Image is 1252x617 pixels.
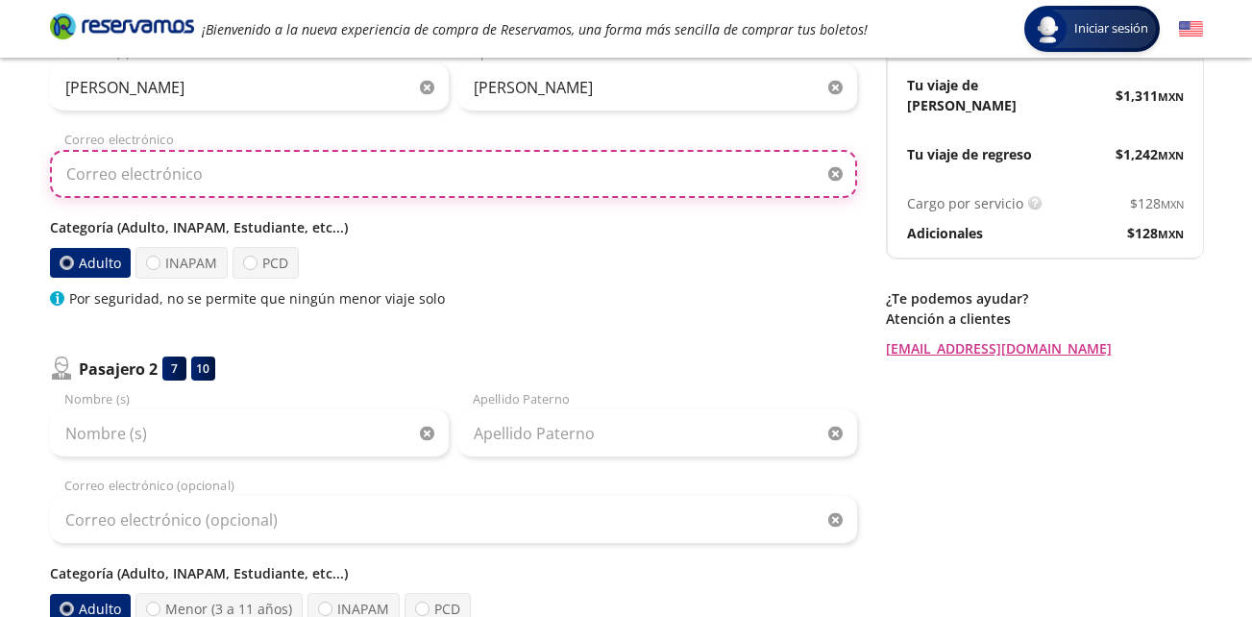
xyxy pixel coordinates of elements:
[907,223,983,243] p: Adicionales
[50,217,857,237] p: Categoría (Adulto, INAPAM, Estudiante, etc...)
[458,63,857,111] input: Apellido Paterno
[162,357,186,381] div: 7
[886,308,1203,329] p: Atención a clientes
[886,338,1203,358] a: [EMAIL_ADDRESS][DOMAIN_NAME]
[202,20,868,38] em: ¡Bienvenido a la nueva experiencia de compra de Reservamos, una forma más sencilla de comprar tus...
[79,358,158,381] p: Pasajero 2
[1158,227,1184,241] small: MXN
[50,12,194,46] a: Brand Logo
[50,496,857,544] input: Correo electrónico (opcional)
[191,357,215,381] div: 10
[458,409,857,457] input: Apellido Paterno
[50,63,449,111] input: Nombre (s)
[1116,144,1184,164] span: $ 1,242
[50,150,857,198] input: Correo electrónico
[907,193,1023,213] p: Cargo por servicio
[135,247,228,279] label: INAPAM
[1130,193,1184,213] span: $ 128
[907,75,1045,115] p: Tu viaje de [PERSON_NAME]
[1067,19,1156,38] span: Iniciar sesión
[886,288,1203,308] p: ¿Te podemos ayudar?
[50,563,857,583] p: Categoría (Adulto, INAPAM, Estudiante, etc...)
[1158,148,1184,162] small: MXN
[50,409,449,457] input: Nombre (s)
[49,248,132,279] label: Adulto
[907,144,1032,164] p: Tu viaje de regreso
[233,247,299,279] label: PCD
[1116,86,1184,106] span: $ 1,311
[1179,17,1203,41] button: English
[1158,89,1184,104] small: MXN
[1161,197,1184,211] small: MXN
[50,12,194,40] i: Brand Logo
[1127,223,1184,243] span: $ 128
[69,288,445,308] p: Por seguridad, no se permite que ningún menor viaje solo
